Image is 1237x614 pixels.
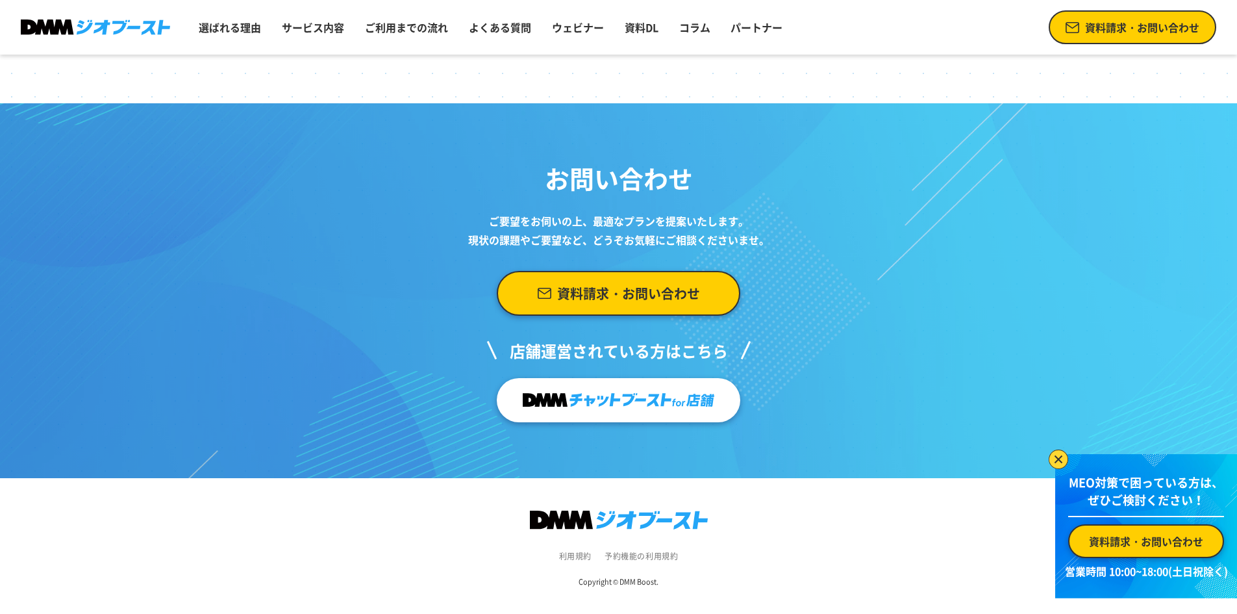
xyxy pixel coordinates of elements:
[1085,19,1199,35] span: 資料請求・お問い合わせ
[497,271,740,316] a: 資料請求・お問い合わせ
[674,14,716,40] a: コラム
[277,14,349,40] a: サービス内容
[1068,524,1224,558] a: 資料請求・お問い合わせ
[21,19,170,36] img: DMMジオブースト
[1049,450,1068,469] img: バナーを閉じる
[194,14,266,40] a: 選ばれる理由
[1049,10,1216,44] a: 資料請求・お問い合わせ
[360,14,453,40] a: ご利用までの流れ
[725,14,788,40] a: パートナー
[579,576,658,587] small: Copyright © DMM Boost.
[1068,474,1224,517] p: MEO対策で困っている方は、 ぜひご検討ください！
[1089,533,1203,549] span: 資料請求・お問い合わせ
[605,550,678,562] a: 予約機能の利用規約
[547,14,609,40] a: ウェビナー
[530,511,708,530] img: DMMジオブースト
[456,212,781,250] p: ご要望をお伺いの上、 最適なプランを提案いたします。 現状の課題やご要望など、 どうぞお気軽にご相談くださいませ。
[523,387,714,413] img: チャットブーストfor店舗
[619,14,664,40] a: 資料DL
[559,550,592,562] a: 利用規約
[497,378,740,422] a: チャットブーストfor店舗
[1063,563,1229,579] p: 営業時間 10:00~18:00(土日祝除く)
[486,337,751,378] p: 店舗運営されている方はこちら
[464,14,536,40] a: よくある質問
[557,281,700,305] span: 資料請求・お問い合わせ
